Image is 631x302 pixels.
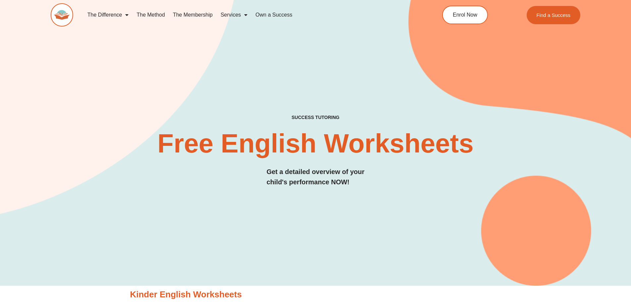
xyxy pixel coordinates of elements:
a: Services [217,7,251,23]
a: Find a Success [527,6,581,24]
h3: Get a detailed overview of your child's performance NOW! [267,167,365,187]
a: The Membership [169,7,217,23]
h3: Kinder English Worksheets [130,289,501,300]
h4: SUCCESS TUTORING​ [237,115,394,120]
span: Enrol Now [453,12,477,18]
a: The Difference [83,7,133,23]
a: Own a Success [251,7,296,23]
a: Enrol Now [442,6,488,24]
span: Find a Success [537,13,571,18]
nav: Menu [83,7,412,23]
h2: Free English Worksheets​ [141,130,491,157]
a: The Method [132,7,169,23]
